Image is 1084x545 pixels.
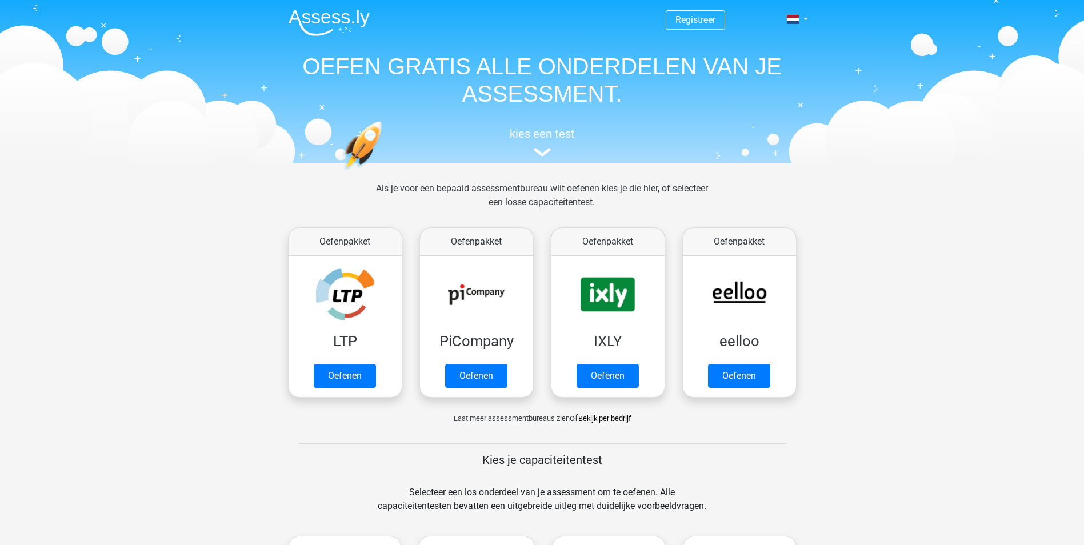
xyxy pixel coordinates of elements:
[675,14,715,25] a: Registreer
[577,364,639,388] a: Oefenen
[279,127,805,157] a: kies een test
[534,148,551,157] img: assessment
[708,364,770,388] a: Oefenen
[279,402,805,425] div: of
[367,182,717,223] div: Als je voor een bepaald assessmentbureau wilt oefenen kies je die hier, of selecteer een losse ca...
[578,414,631,423] a: Bekijk per bedrijf
[289,9,370,36] img: Assessly
[445,364,507,388] a: Oefenen
[342,121,426,225] img: oefenen
[454,414,570,423] span: Laat meer assessmentbureaus zien
[314,364,376,388] a: Oefenen
[298,453,786,467] h5: Kies je capaciteitentest
[367,486,717,527] div: Selecteer een los onderdeel van je assessment om te oefenen. Alle capaciteitentesten bevatten een...
[279,53,805,107] h1: OEFEN GRATIS ALLE ONDERDELEN VAN JE ASSESSMENT.
[279,127,805,141] h5: kies een test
